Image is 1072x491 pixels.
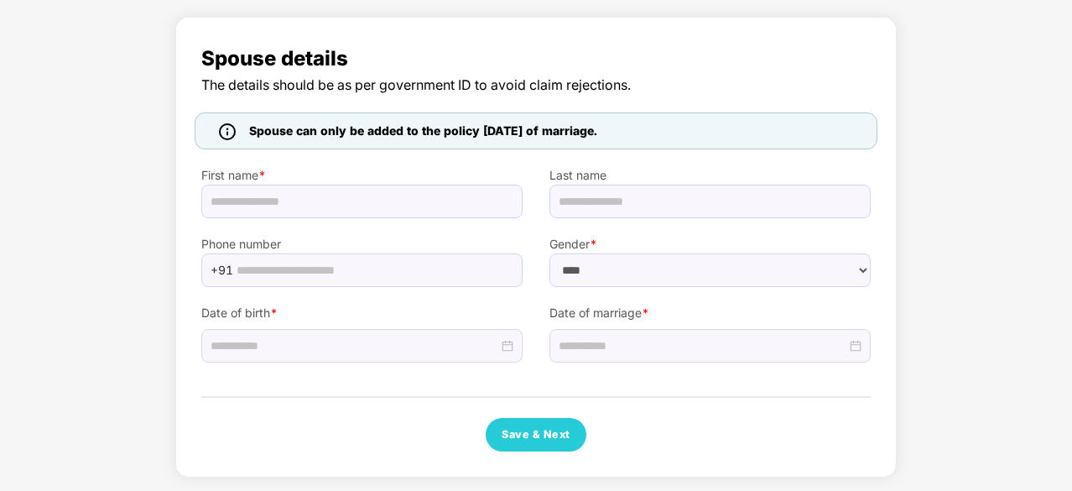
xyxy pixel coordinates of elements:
button: Save & Next [486,418,586,452]
label: Date of marriage [549,304,871,322]
label: First name [201,166,523,185]
span: +91 [211,258,233,283]
label: Gender [549,235,871,253]
span: Spouse details [201,43,871,75]
label: Phone number [201,235,523,253]
label: Last name [549,166,871,185]
span: Spouse can only be added to the policy [DATE] of marriage. [249,122,597,140]
label: Date of birth [201,304,523,322]
span: The details should be as per government ID to avoid claim rejections. [201,75,871,96]
img: icon [219,123,236,140]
